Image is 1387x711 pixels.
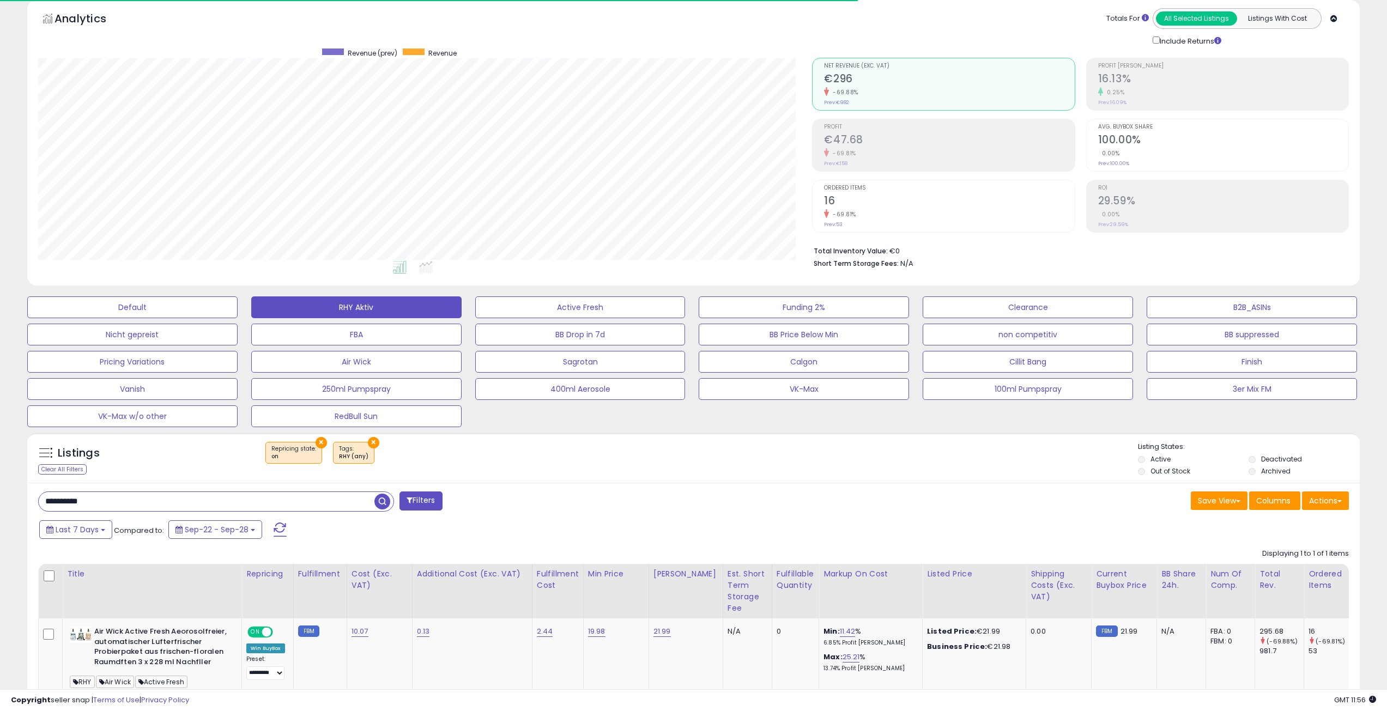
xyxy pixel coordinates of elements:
[824,195,1074,209] h2: 16
[70,627,92,643] img: 41Vj1emaGvL._SL40_.jpg
[251,405,462,427] button: RedBull Sun
[185,524,249,535] span: Sep-22 - Sep-28
[699,324,909,345] button: BB Price Below Min
[1259,646,1304,656] div: 981.7
[1237,11,1318,26] button: Listings With Cost
[339,445,368,461] span: Tags :
[923,378,1133,400] button: 100ml Pumpspray
[819,564,923,618] th: The percentage added to the cost of goods (COGS) that forms the calculator for Min & Max prices.
[1098,63,1348,69] span: Profit [PERSON_NAME]
[271,445,316,461] span: Repricing state :
[824,160,847,167] small: Prev: €158
[352,568,408,591] div: Cost (Exc. VAT)
[475,378,686,400] button: 400ml Aerosole
[11,695,189,706] div: seller snap | |
[823,568,918,580] div: Markup on Cost
[417,568,528,580] div: Additional Cost (Exc. VAT)
[900,258,913,269] span: N/A
[1334,695,1376,705] span: 2025-10-6 11:56 GMT
[114,525,164,536] span: Compared to:
[141,695,189,705] a: Privacy Policy
[1098,124,1348,130] span: Avg. Buybox Share
[699,296,909,318] button: Funding 2%
[1098,210,1120,218] small: 0.00%
[27,405,238,427] button: VK-Max w/o other
[1098,195,1348,209] h2: 29.59%
[1161,568,1201,591] div: BB Share 24h.
[653,626,671,637] a: 21.99
[699,378,909,400] button: VK-Max
[823,639,914,647] p: 6.85% Profit [PERSON_NAME]
[94,627,227,670] b: Air Wick Active Fresh Aeorosolfreier, automatischer Lufterfrischer Probierpaket aus frischen-flor...
[135,676,187,688] span: Active Fresh
[1261,466,1291,476] label: Archived
[58,446,100,461] h5: Listings
[814,259,899,268] b: Short Term Storage Fees:
[824,72,1074,87] h2: €296
[699,351,909,373] button: Calgon
[923,351,1133,373] button: Cillit Bang
[251,351,462,373] button: Air Wick
[246,655,285,680] div: Preset:
[824,133,1074,148] h2: €47.68
[1096,625,1117,637] small: FBM
[417,626,430,637] a: 0.13
[923,324,1133,345] button: non competitiv
[829,149,856,157] small: -69.81%
[823,627,914,647] div: %
[251,324,462,345] button: FBA
[246,568,289,580] div: Repricing
[27,296,238,318] button: Default
[1309,646,1353,656] div: 53
[823,626,840,636] b: Min:
[1098,133,1348,148] h2: 100.00%
[348,48,397,58] span: Revenue (prev)
[927,641,987,652] b: Business Price:
[1098,221,1128,228] small: Prev: 29.59%
[1098,72,1348,87] h2: 16.13%
[399,491,442,511] button: Filters
[475,351,686,373] button: Sagrotan
[298,625,319,637] small: FBM
[1106,14,1149,24] div: Totals For
[1147,351,1357,373] button: Finish
[11,695,51,705] strong: Copyright
[1156,11,1237,26] button: All Selected Listings
[56,524,99,535] span: Last 7 Days
[1147,324,1357,345] button: BB suppressed
[1138,442,1360,452] p: Listing States:
[475,324,686,345] button: BB Drop in 7d
[1302,491,1349,510] button: Actions
[428,48,457,58] span: Revenue
[1161,627,1197,636] div: N/A
[588,626,605,637] a: 19.98
[1098,185,1348,191] span: ROI
[368,437,379,448] button: ×
[1120,626,1138,636] span: 21.99
[1261,454,1302,464] label: Deactivated
[1098,99,1126,106] small: Prev: 16.09%
[823,665,914,672] p: 13.74% Profit [PERSON_NAME]
[1210,568,1250,591] div: Num of Comp.
[1267,637,1298,646] small: (-69.88%)
[1259,568,1299,591] div: Total Rev.
[1316,637,1345,646] small: (-69.81%)
[1259,627,1304,636] div: 295.68
[777,627,810,636] div: 0
[824,221,843,228] small: Prev: 53
[271,453,316,460] div: on
[1147,296,1357,318] button: B2B_ASINs
[1031,627,1083,636] div: 0.00
[1098,160,1129,167] small: Prev: 100.00%
[251,378,462,400] button: 250ml Pumpspray
[927,568,1021,580] div: Listed Price
[27,324,238,345] button: Nicht gepreist
[168,520,262,539] button: Sep-22 - Sep-28
[927,627,1017,636] div: €21.99
[728,568,767,614] div: Est. Short Term Storage Fee
[824,63,1074,69] span: Net Revenue (Exc. VAT)
[824,99,849,106] small: Prev: €982
[823,652,843,662] b: Max:
[537,568,579,591] div: Fulfillment Cost
[27,378,238,400] button: Vanish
